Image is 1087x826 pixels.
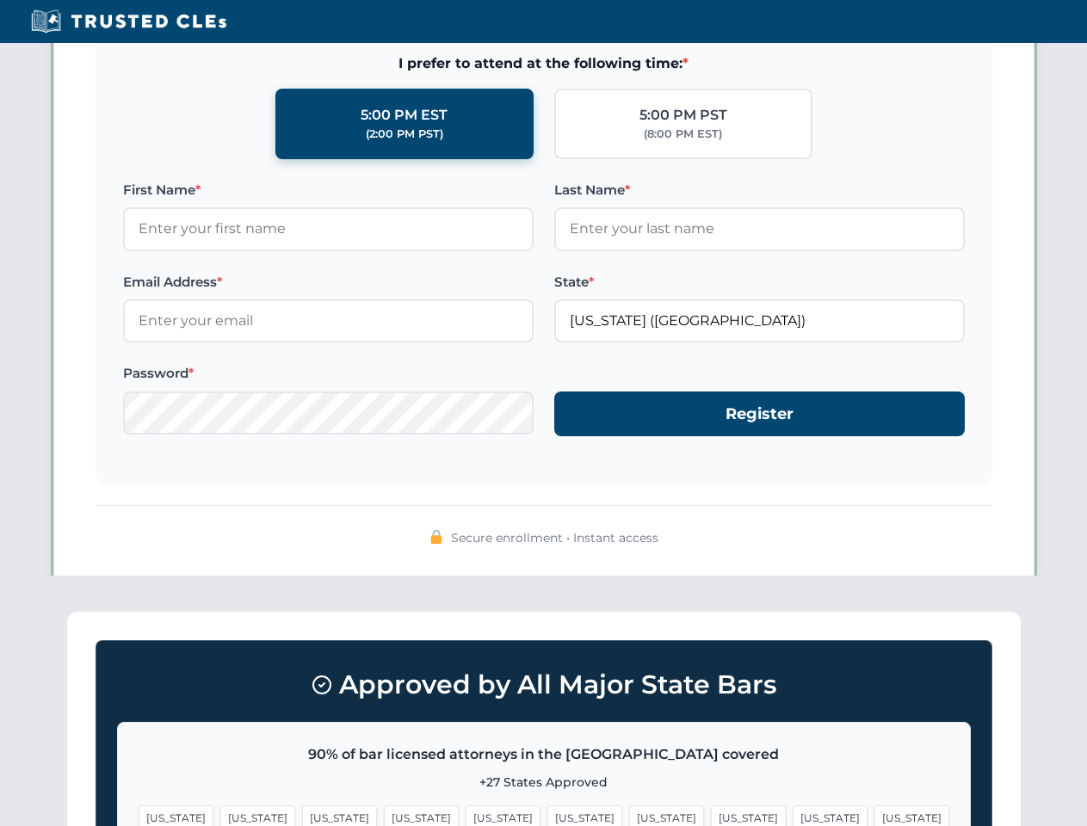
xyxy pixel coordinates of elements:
[554,207,965,250] input: Enter your last name
[139,773,949,792] p: +27 States Approved
[361,104,448,126] div: 5:00 PM EST
[554,272,965,293] label: State
[366,126,443,143] div: (2:00 PM PST)
[554,180,965,200] label: Last Name
[139,743,949,766] p: 90% of bar licensed attorneys in the [GEOGRAPHIC_DATA] covered
[644,126,722,143] div: (8:00 PM EST)
[429,530,443,544] img: 🔒
[554,299,965,342] input: Georgia (GA)
[117,662,971,708] h3: Approved by All Major State Bars
[123,207,534,250] input: Enter your first name
[451,528,658,547] span: Secure enrollment • Instant access
[26,9,232,34] img: Trusted CLEs
[123,272,534,293] label: Email Address
[123,180,534,200] label: First Name
[639,104,727,126] div: 5:00 PM PST
[123,299,534,342] input: Enter your email
[554,391,965,437] button: Register
[123,363,534,384] label: Password
[123,52,965,75] span: I prefer to attend at the following time:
